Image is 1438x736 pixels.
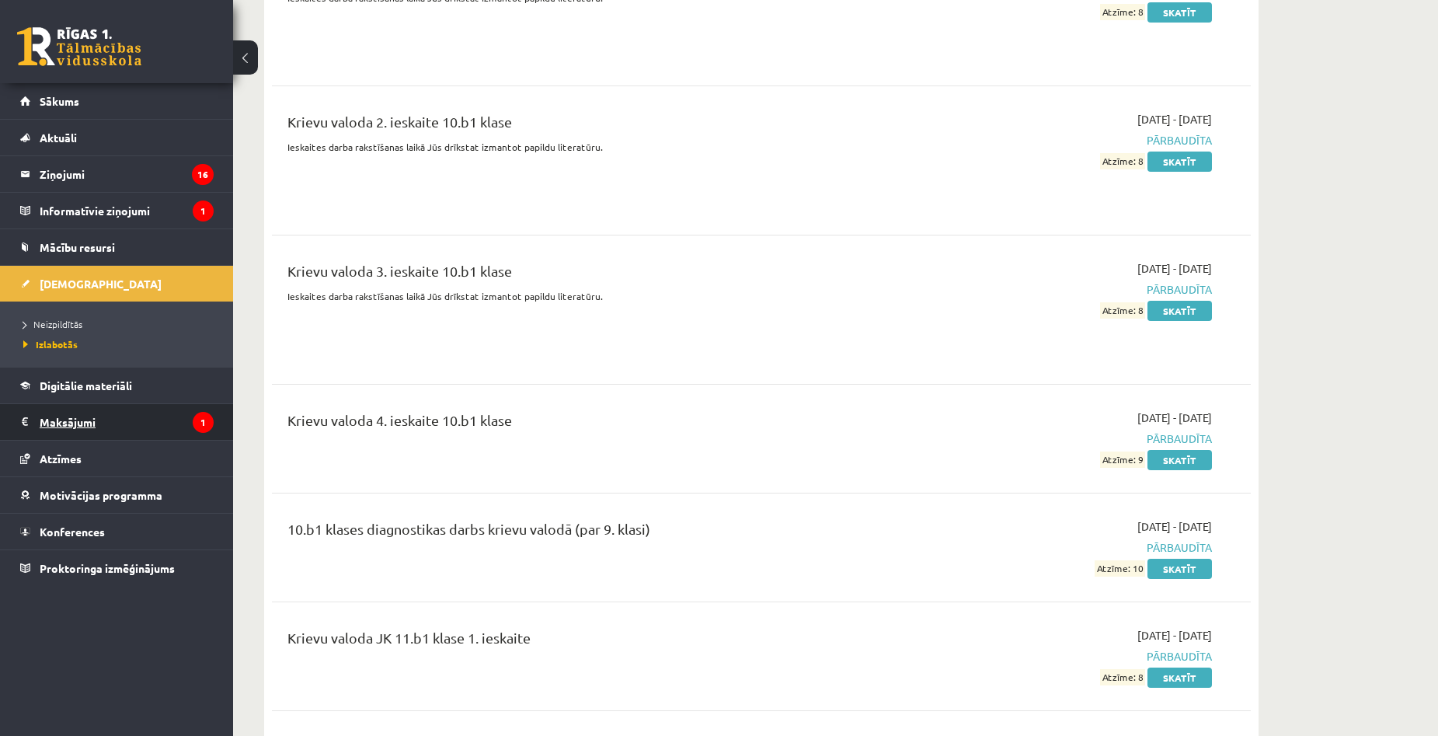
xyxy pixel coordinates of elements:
[1100,302,1145,319] span: Atzīme: 8
[40,488,162,502] span: Motivācijas programma
[20,193,214,228] a: Informatīvie ziņojumi1
[1100,669,1145,685] span: Atzīme: 8
[1147,2,1212,23] a: Skatīt
[193,201,214,221] i: 1
[20,120,214,155] a: Aktuāli
[20,550,214,586] a: Proktoringa izmēģinājums
[40,131,77,145] span: Aktuāli
[23,337,218,351] a: Izlabotās
[287,260,896,289] div: Krievu valoda 3. ieskaite 10.b1 klase
[23,317,218,331] a: Neizpildītās
[287,627,896,656] div: Krievu valoda JK 11.b1 klase 1. ieskaite
[919,431,1212,447] span: Pārbaudīta
[20,266,214,302] a: [DEMOGRAPHIC_DATA]
[20,404,214,440] a: Maksājumi1
[20,441,214,476] a: Atzīmes
[20,229,214,265] a: Mācību resursi
[40,94,79,108] span: Sākums
[40,240,115,254] span: Mācību resursi
[919,539,1212,556] span: Pārbaudīta
[287,140,896,154] p: Ieskaites darba rakstīšanas laikā Jūs drīkstat izmantot papildu literatūru.
[40,404,214,440] legend: Maksājumi
[1137,410,1212,426] span: [DATE] - [DATE]
[1147,668,1212,688] a: Skatīt
[17,27,141,66] a: Rīgas 1. Tālmācības vidusskola
[1137,111,1212,127] span: [DATE] - [DATE]
[919,281,1212,298] span: Pārbaudīta
[1147,559,1212,579] a: Skatīt
[40,525,105,539] span: Konferences
[1147,450,1212,470] a: Skatīt
[287,410,896,438] div: Krievu valoda 4. ieskaite 10.b1 klase
[20,156,214,192] a: Ziņojumi16
[287,111,896,140] div: Krievu valoda 2. ieskaite 10.b1 klase
[1147,152,1212,172] a: Skatīt
[192,164,214,185] i: 16
[1100,153,1145,169] span: Atzīme: 8
[287,289,896,303] p: Ieskaites darba rakstīšanas laikā Jūs drīkstat izmantot papildu literatūru.
[40,193,214,228] legend: Informatīvie ziņojumi
[40,156,214,192] legend: Ziņojumi
[919,132,1212,148] span: Pārbaudīta
[40,378,132,392] span: Digitālie materiāli
[1137,518,1212,535] span: [DATE] - [DATE]
[1095,560,1145,577] span: Atzīme: 10
[40,561,175,575] span: Proktoringa izmēģinājums
[40,452,82,466] span: Atzīmes
[20,83,214,119] a: Sākums
[20,514,214,549] a: Konferences
[20,477,214,513] a: Motivācijas programma
[1137,627,1212,644] span: [DATE] - [DATE]
[1137,260,1212,277] span: [DATE] - [DATE]
[919,648,1212,664] span: Pārbaudīta
[193,412,214,433] i: 1
[1100,452,1145,468] span: Atzīme: 9
[1147,301,1212,321] a: Skatīt
[23,318,82,330] span: Neizpildītās
[23,338,78,351] span: Izlabotās
[287,518,896,547] div: 10.b1 klases diagnostikas darbs krievu valodā (par 9. klasi)
[20,368,214,403] a: Digitālie materiāli
[40,277,162,291] span: [DEMOGRAPHIC_DATA]
[1100,4,1145,20] span: Atzīme: 8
